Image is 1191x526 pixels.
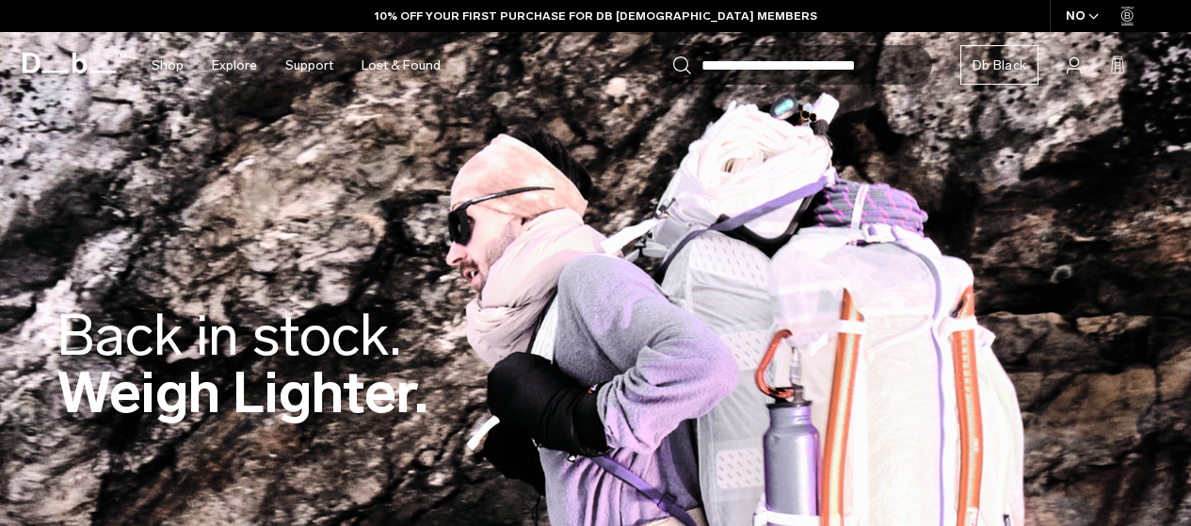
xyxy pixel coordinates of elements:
a: 10% OFF YOUR FIRST PURCHASE FOR DB [DEMOGRAPHIC_DATA] MEMBERS [375,8,817,24]
span: Back in stock. [56,301,401,370]
h2: Weigh Lighter. [56,307,428,422]
a: Support [285,32,333,99]
a: Shop [152,32,184,99]
a: Db Black [960,45,1038,85]
a: Lost & Found [362,32,441,99]
a: Explore [212,32,257,99]
nav: Main Navigation [137,32,455,99]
